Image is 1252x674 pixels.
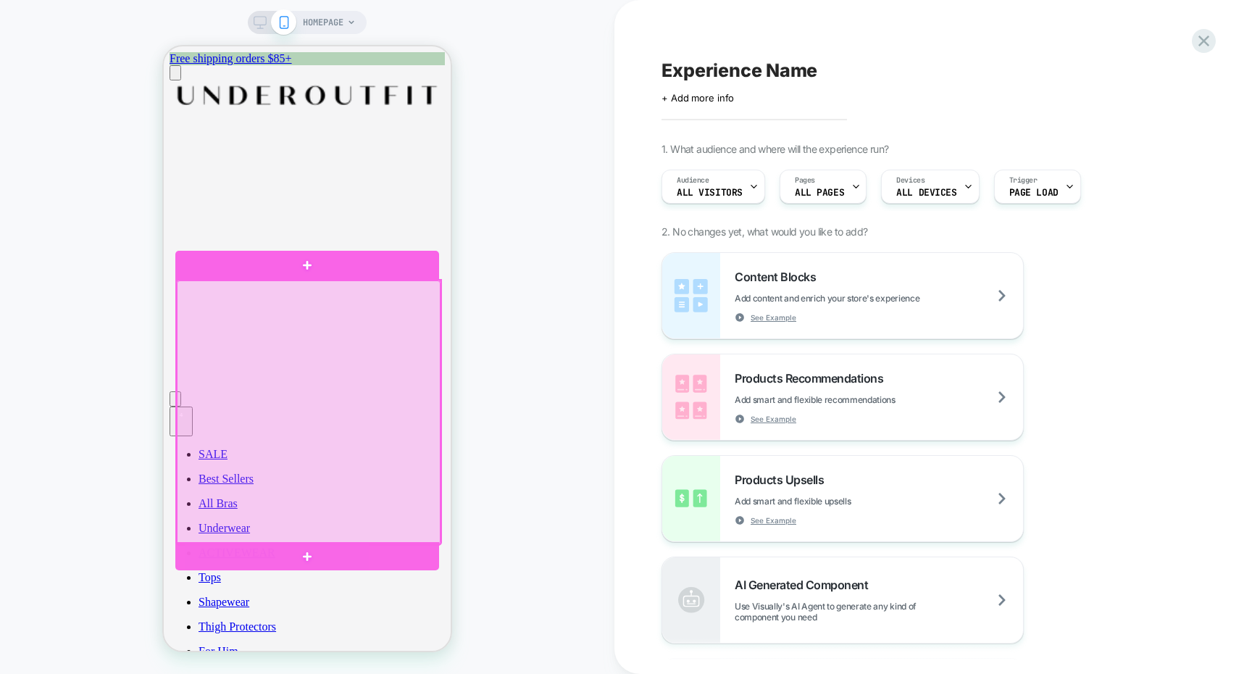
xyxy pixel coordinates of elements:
span: AI Generated Component [735,578,875,592]
div: 1 / 1 [6,6,293,19]
span: Add content and enrich your store's experience [735,293,992,304]
span: 1. What audience and where will the experience run? [662,143,888,155]
span: 2. No changes yet, what would you like to add? [662,225,867,238]
button: Open cart [6,360,29,390]
a: Shapewear [35,549,281,562]
img: Logo [6,34,281,64]
span: Products Upsells [735,473,831,487]
span: ALL DEVICES [896,188,956,198]
a: Thigh Protectors [35,574,281,587]
span: Audience [677,175,709,186]
span: Pages [795,175,815,186]
span: All Visitors [677,188,743,198]
span: Page Load [1009,188,1059,198]
span: See Example [751,515,796,525]
button: Open search [6,345,17,360]
span: Trigger [1009,175,1038,186]
span: HOMEPAGE [303,11,343,34]
span: Add smart and flexible upsells [735,496,923,507]
span: + Add more info [662,92,734,104]
span: Content Blocks [735,270,823,284]
iframe: To enrich screen reader interactions, please activate Accessibility in Grammarly extension settings [164,46,451,651]
span: Add smart and flexible recommendations [735,394,968,405]
span: Products Recommendations [735,371,890,386]
span: Use Visually's AI Agent to generate any kind of component you need [735,601,1023,623]
span: See Example [751,312,796,323]
a: For Him [35,599,281,612]
a: Go to account page [6,332,281,344]
a: Go to homepage [6,54,281,66]
span: See Example [751,414,796,424]
button: Open menu [6,19,17,34]
span: ALL PAGES [795,188,844,198]
a: Tops [35,525,281,538]
span: Experience Name [662,59,817,81]
a: Free shipping orders $85+ [6,6,128,18]
span: Devices [896,175,925,186]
